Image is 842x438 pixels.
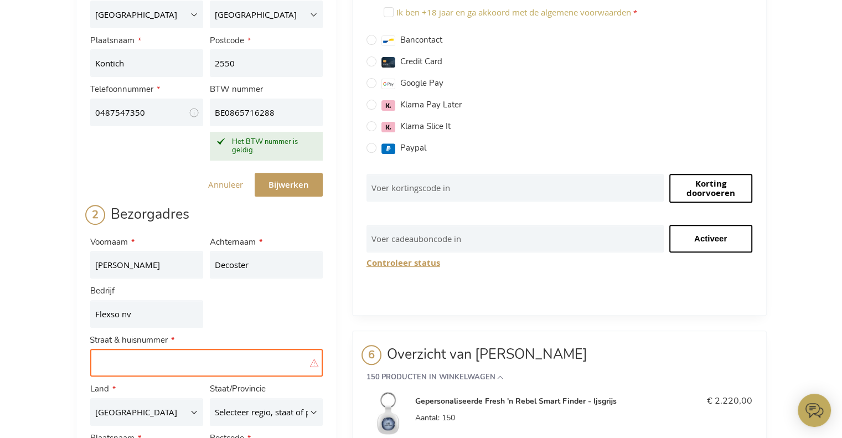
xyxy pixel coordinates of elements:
strong: Gepersonaliseerde Fresh 'n Rebel Smart Finder - Ijsgrijs [415,396,688,407]
span: Land [90,383,109,394]
span: 150 [442,413,455,423]
span: 150 [366,373,380,381]
span: Credit Card [400,56,442,67]
button: Bijwerken [255,173,323,197]
span: Ik ben +18 jaar en ga akkoord met de algemene voorwaarden [396,7,631,18]
span: Voornaam [90,236,128,248]
input: Voer kortingscode in [366,174,664,202]
span: Postcode [210,35,244,46]
span: Bedrijf [90,285,115,296]
img: klarnapaylater.svg [381,100,395,111]
span: BTW nummer [210,84,263,95]
img: creditcard.svg [381,57,395,68]
span: Het BTW nummer is geldig. [232,137,298,156]
span: Klarna Slice It [400,121,451,132]
span: Overzicht van [PERSON_NAME] [366,345,752,373]
span: Klarna Pay Later [400,99,462,110]
img: paypal.svg [381,143,395,154]
img: googlepay.svg [381,79,395,89]
span: Staat/Provincie [210,383,266,394]
img: bancontact.svg [381,35,395,46]
span: Telefoonnummer [90,84,153,95]
div: Bezorgadres [90,205,323,233]
img: klarnasliceit.svg [381,122,395,132]
img: Gepersonaliseerde Fresh 'n Rebel Smart Finder - Ijsgrijs [366,392,410,435]
button: Annuleer [208,180,243,189]
span: Korting doorvoeren [686,178,735,199]
span: Paypal [400,142,426,153]
span: Bancontact [400,34,442,45]
span: Google Pay [400,78,443,89]
button: Controleer status [366,258,440,267]
span: Annuleer [208,179,243,190]
span: Producten in winkelwagen [381,373,495,381]
span: Bijwerken [268,179,309,190]
span: € 2.220,00 [707,395,752,407]
span: Plaatsnaam [90,35,135,46]
span: Achternaam [210,236,256,248]
input: Activeer [669,225,752,253]
span: Aantal [415,413,438,423]
iframe: belco-activator-frame [798,394,831,427]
